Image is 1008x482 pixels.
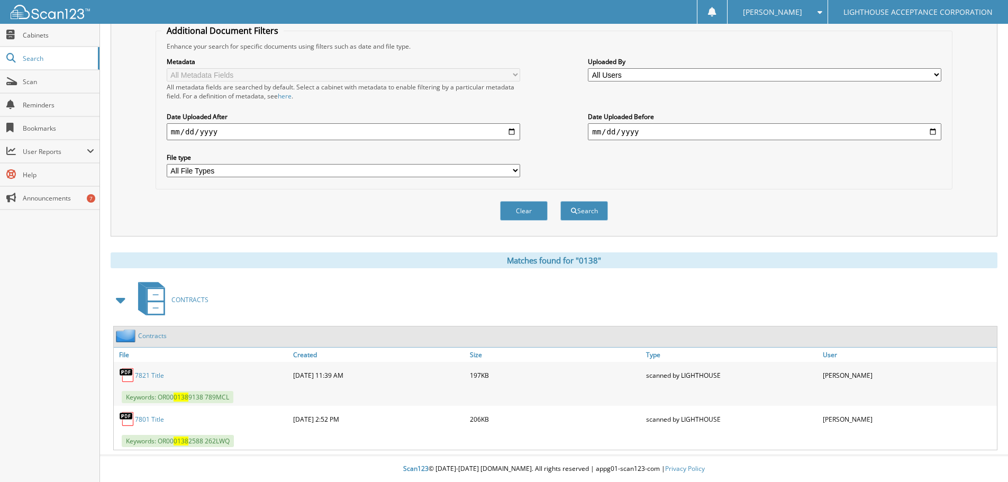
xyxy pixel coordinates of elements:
a: Contracts [138,331,167,340]
span: Announcements [23,194,94,203]
a: User [820,348,997,362]
a: Privacy Policy [665,464,705,473]
span: Help [23,170,94,179]
span: Bookmarks [23,124,94,133]
span: CONTRACTS [171,295,208,304]
span: Scan [23,77,94,86]
span: Keywords: OR00 2588 262LWQ [122,435,234,447]
img: folder2.png [116,329,138,342]
label: Metadata [167,57,520,66]
label: Uploaded By [588,57,941,66]
div: [DATE] 2:52 PM [290,408,467,430]
legend: Additional Document Filters [161,25,284,37]
a: 7821 Title [135,371,164,380]
div: Matches found for "0138" [111,252,997,268]
input: start [167,123,520,140]
img: scan123-logo-white.svg [11,5,90,19]
input: end [588,123,941,140]
label: Date Uploaded After [167,112,520,121]
button: Clear [500,201,548,221]
div: scanned by LIGHTHOUSE [643,365,820,386]
div: © [DATE]-[DATE] [DOMAIN_NAME]. All rights reserved | appg01-scan123-com | [100,456,1008,482]
div: 7 [87,194,95,203]
span: User Reports [23,147,87,156]
div: [PERSON_NAME] [820,408,997,430]
div: Enhance your search for specific documents using filters such as date and file type. [161,42,947,51]
a: File [114,348,290,362]
span: Scan123 [403,464,429,473]
span: Keywords: OR00 9138 789MCL [122,391,233,403]
span: Cabinets [23,31,94,40]
label: File type [167,153,520,162]
div: scanned by LIGHTHOUSE [643,408,820,430]
div: [PERSON_NAME] [820,365,997,386]
span: 0138 [174,393,188,402]
a: Created [290,348,467,362]
img: PDF.png [119,367,135,383]
a: here [278,92,292,101]
span: [PERSON_NAME] [743,9,802,15]
span: Reminders [23,101,94,110]
img: PDF.png [119,411,135,427]
span: LIGHTHOUSE ACCEPTANCE CORPORATION [843,9,993,15]
div: 206KB [467,408,644,430]
a: 7801 Title [135,415,164,424]
label: Date Uploaded Before [588,112,941,121]
span: 0138 [174,436,188,445]
a: CONTRACTS [132,279,208,321]
div: All metadata fields are searched by default. Select a cabinet with metadata to enable filtering b... [167,83,520,101]
div: [DATE] 11:39 AM [290,365,467,386]
span: Search [23,54,93,63]
div: 197KB [467,365,644,386]
a: Size [467,348,644,362]
a: Type [643,348,820,362]
button: Search [560,201,608,221]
